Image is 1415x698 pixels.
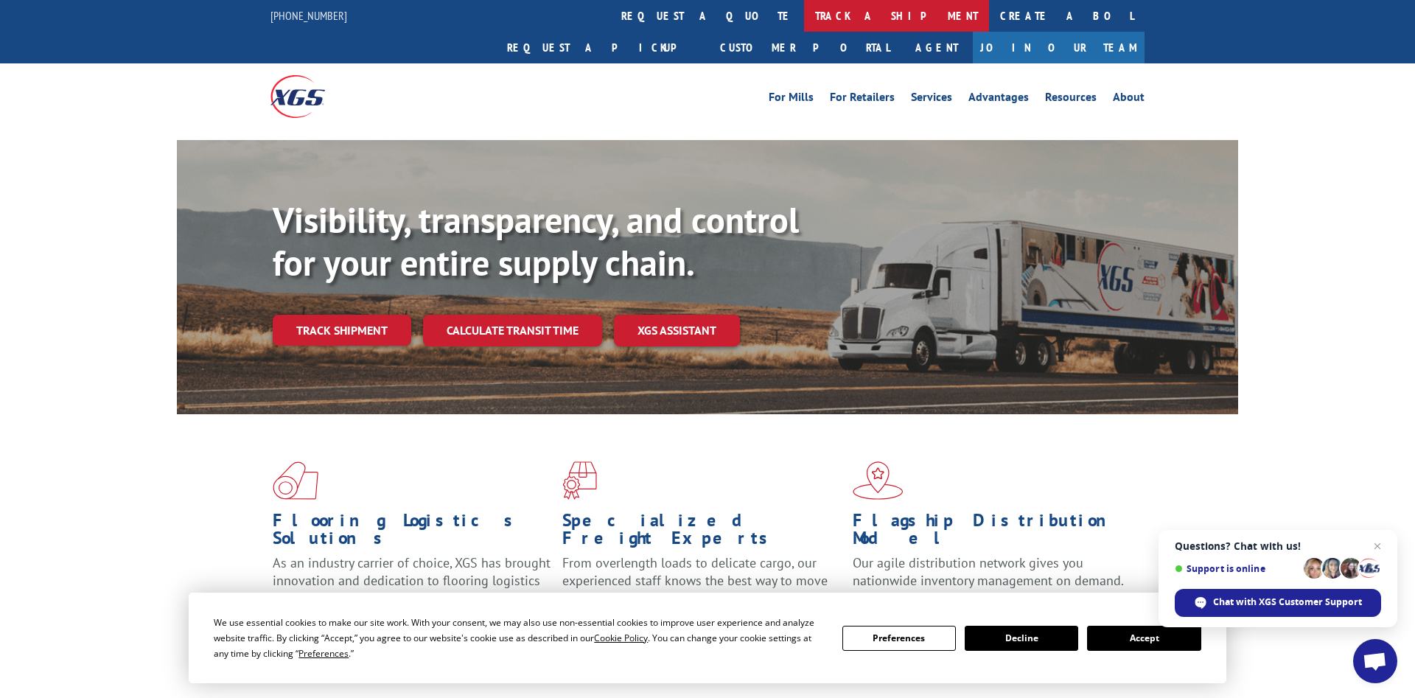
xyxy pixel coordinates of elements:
[853,554,1124,589] span: Our agile distribution network gives you nationwide inventory management on demand.
[911,91,952,108] a: Services
[1353,639,1397,683] div: Open chat
[614,315,740,346] a: XGS ASSISTANT
[853,461,904,500] img: xgs-icon-flagship-distribution-model-red
[853,512,1131,554] h1: Flagship Distribution Model
[709,32,901,63] a: Customer Portal
[273,512,551,554] h1: Flooring Logistics Solutions
[1369,537,1386,555] span: Close chat
[973,32,1145,63] a: Join Our Team
[1045,91,1097,108] a: Resources
[189,593,1226,683] div: Cookie Consent Prompt
[214,615,824,661] div: We use essential cookies to make our site work. With your consent, we may also use non-essential ...
[965,626,1078,651] button: Decline
[1175,540,1381,552] span: Questions? Chat with us!
[270,8,347,23] a: [PHONE_NUMBER]
[298,647,349,660] span: Preferences
[594,632,648,644] span: Cookie Policy
[769,91,814,108] a: For Mills
[562,554,841,620] p: From overlength loads to delicate cargo, our experienced staff knows the best way to move your fr...
[423,315,602,346] a: Calculate transit time
[1087,626,1201,651] button: Accept
[830,91,895,108] a: For Retailers
[842,626,956,651] button: Preferences
[1213,596,1362,609] span: Chat with XGS Customer Support
[496,32,709,63] a: Request a pickup
[562,461,597,500] img: xgs-icon-focused-on-flooring-red
[273,197,799,285] b: Visibility, transparency, and control for your entire supply chain.
[901,32,973,63] a: Agent
[273,554,551,607] span: As an industry carrier of choice, XGS has brought innovation and dedication to flooring logistics...
[1113,91,1145,108] a: About
[273,461,318,500] img: xgs-icon-total-supply-chain-intelligence-red
[1175,589,1381,617] div: Chat with XGS Customer Support
[1175,563,1299,574] span: Support is online
[273,315,411,346] a: Track shipment
[562,512,841,554] h1: Specialized Freight Experts
[968,91,1029,108] a: Advantages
